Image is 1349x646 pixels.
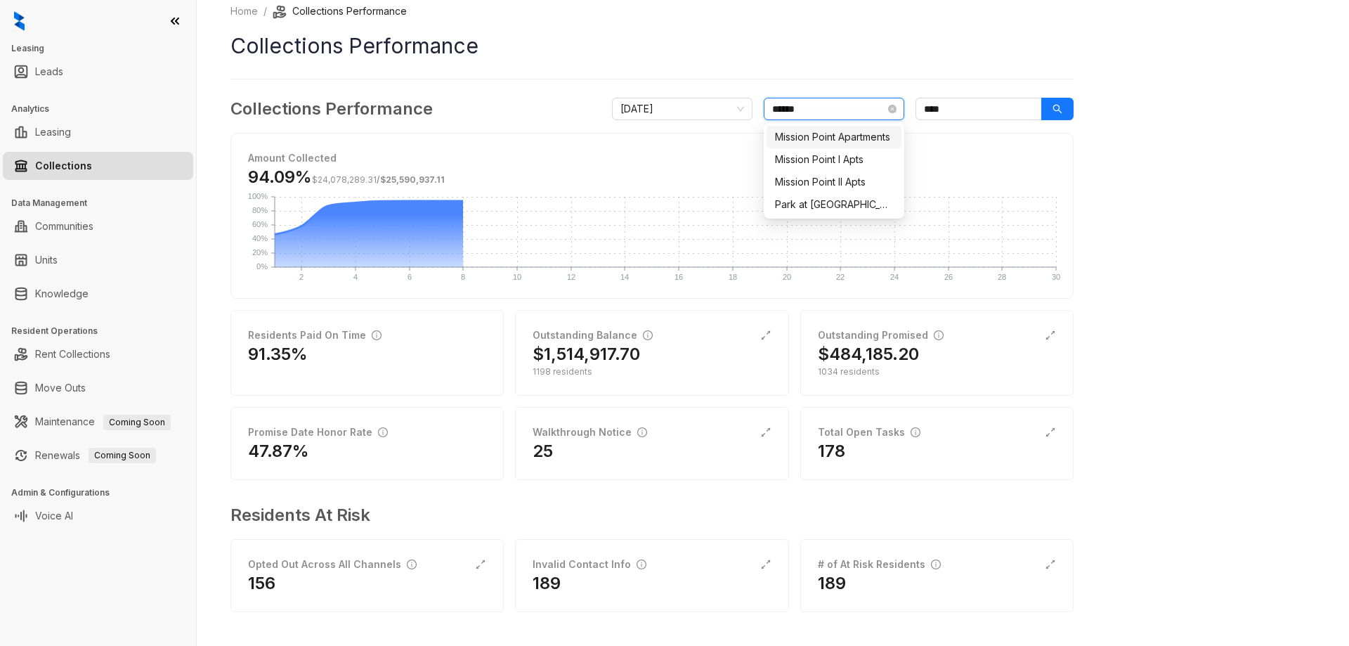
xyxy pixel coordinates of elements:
[729,273,737,281] text: 18
[818,557,941,572] div: # of At Risk Residents
[767,126,901,148] div: Mission Point Apartments
[3,340,193,368] li: Rent Collections
[3,280,193,308] li: Knowledge
[252,248,268,257] text: 20%
[760,427,771,438] span: expand-alt
[620,273,629,281] text: 14
[35,502,73,530] a: Voice AI
[775,197,893,212] div: Park at [GEOGRAPHIC_DATA]
[252,206,268,214] text: 80%
[11,103,196,115] h3: Analytics
[35,441,156,470] a: RenewalsComing Soon
[89,448,156,463] span: Coming Soon
[407,560,417,569] span: info-circle
[248,152,337,164] strong: Amount Collected
[248,328,382,343] div: Residents Paid On Time
[836,273,845,281] text: 22
[775,129,893,145] div: Mission Point Apartments
[533,572,561,595] h2: 189
[252,234,268,243] text: 40%
[637,427,647,437] span: info-circle
[934,330,944,340] span: info-circle
[228,4,261,19] a: Home
[230,503,1062,528] h3: Residents At Risk
[35,340,110,368] a: Rent Collections
[767,148,901,171] div: Mission Point I Apts
[248,166,445,188] h3: 94.09%
[533,366,771,378] div: 1198 residents
[818,366,1056,378] div: 1034 residents
[3,441,193,470] li: Renewals
[533,440,553,463] h2: 25
[35,118,71,146] a: Leasing
[263,4,267,19] li: /
[408,273,412,281] text: 6
[818,328,944,343] div: Outstanding Promised
[513,273,521,281] text: 10
[1053,104,1062,114] span: search
[3,58,193,86] li: Leads
[230,30,1074,62] h1: Collections Performance
[818,425,920,440] div: Total Open Tasks
[461,273,465,281] text: 8
[3,152,193,180] li: Collections
[760,330,771,341] span: expand-alt
[1045,427,1056,438] span: expand-alt
[312,174,377,185] span: $24,078,289.31
[890,273,899,281] text: 24
[818,343,919,366] h2: $484,185.20
[252,220,268,228] text: 60%
[1045,559,1056,570] span: expand-alt
[230,96,433,122] h3: Collections Performance
[380,174,445,185] span: $25,590,937.11
[11,197,196,209] h3: Data Management
[533,343,640,366] h2: $1,514,917.70
[378,427,388,437] span: info-circle
[35,58,63,86] a: Leads
[353,273,358,281] text: 4
[11,325,196,337] h3: Resident Operations
[533,425,647,440] div: Walkthrough Notice
[818,572,846,595] h2: 189
[103,415,171,430] span: Coming Soon
[775,174,893,190] div: Mission Point II Apts
[3,408,193,436] li: Maintenance
[767,171,901,193] div: Mission Point II Apts
[911,427,920,437] span: info-circle
[248,425,388,440] div: Promise Date Honor Rate
[818,440,845,463] h2: 178
[775,152,893,167] div: Mission Point I Apts
[767,193,901,216] div: Park at Mission Hills
[11,42,196,55] h3: Leasing
[3,118,193,146] li: Leasing
[35,246,58,274] a: Units
[3,212,193,240] li: Communities
[3,374,193,402] li: Move Outs
[248,572,275,595] h2: 156
[567,273,575,281] text: 12
[674,273,683,281] text: 16
[248,440,309,463] h2: 47.87%
[248,343,308,366] h2: 91.35%
[620,98,744,119] span: September 2025
[1045,330,1056,341] span: expand-alt
[533,557,646,572] div: Invalid Contact Info
[760,559,771,570] span: expand-alt
[931,560,941,569] span: info-circle
[944,273,953,281] text: 26
[299,273,304,281] text: 2
[312,174,445,185] span: /
[3,246,193,274] li: Units
[888,105,897,113] span: close-circle
[35,212,93,240] a: Communities
[3,502,193,530] li: Voice AI
[248,192,268,200] text: 100%
[35,374,86,402] a: Move Outs
[11,486,196,499] h3: Admin & Configurations
[35,152,92,180] a: Collections
[998,273,1006,281] text: 28
[14,11,25,31] img: logo
[475,559,486,570] span: expand-alt
[256,262,268,271] text: 0%
[643,330,653,340] span: info-circle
